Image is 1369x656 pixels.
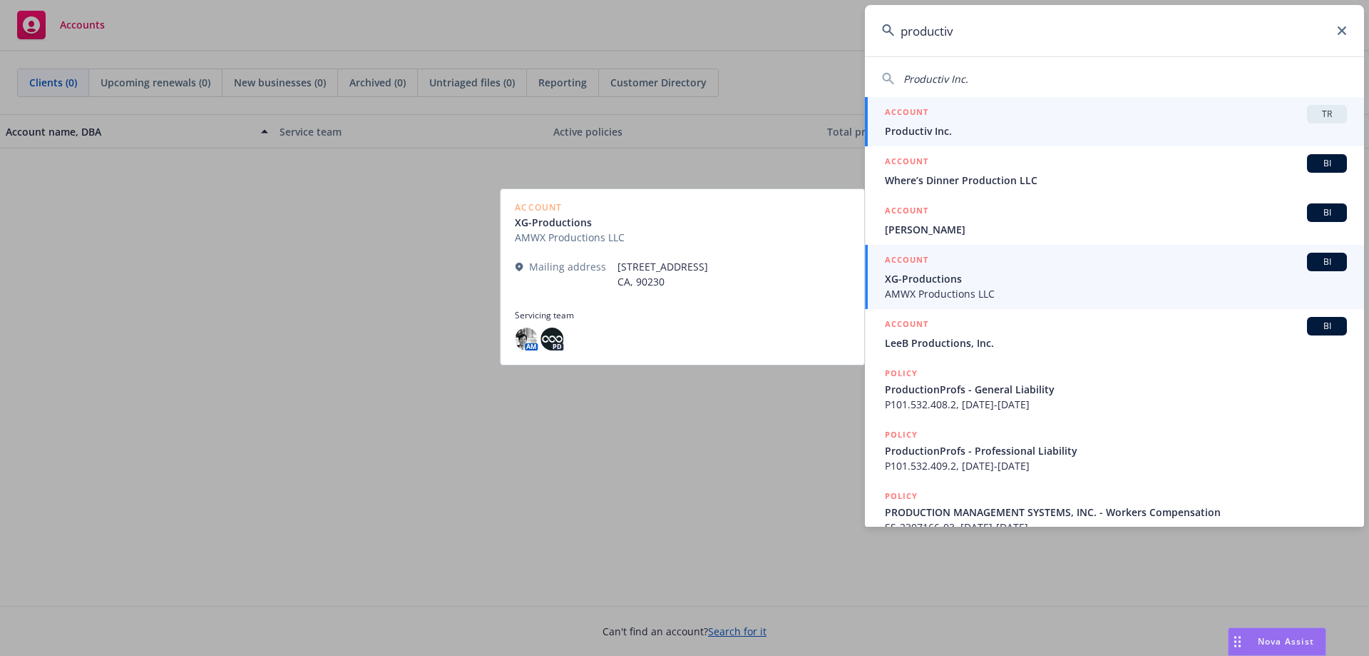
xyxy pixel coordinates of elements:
[885,123,1347,138] span: Productiv Inc.
[885,443,1347,458] span: ProductionProfs - Professional Liability
[1313,157,1341,170] span: BI
[865,358,1364,420] a: POLICYProductionProfs - General LiabilityP101.532.408.2, [DATE]-[DATE]
[865,196,1364,245] a: ACCOUNTBI[PERSON_NAME]
[865,5,1364,56] input: Search...
[885,382,1347,397] span: ProductionProfs - General Liability
[1258,635,1314,647] span: Nova Assist
[865,245,1364,309] a: ACCOUNTBIXG-ProductionsAMWX Productions LLC
[885,335,1347,350] span: LeeB Productions, Inc.
[1313,108,1341,121] span: TR
[885,222,1347,237] span: [PERSON_NAME]
[1313,256,1341,268] span: BI
[865,309,1364,358] a: ACCOUNTBILeeB Productions, Inc.
[885,489,918,503] h5: POLICY
[885,173,1347,188] span: Where’s Dinner Production LLC
[885,458,1347,473] span: P101.532.409.2, [DATE]-[DATE]
[885,317,928,334] h5: ACCOUNT
[885,203,928,221] h5: ACCOUNT
[885,253,928,270] h5: ACCOUNT
[865,146,1364,196] a: ACCOUNTBIWhere’s Dinner Production LLC
[885,366,918,380] h5: POLICY
[885,397,1347,412] span: P101.532.408.2, [DATE]-[DATE]
[885,271,1347,286] span: XG-Productions
[1313,206,1341,219] span: BI
[1229,628,1246,655] div: Drag to move
[865,420,1364,481] a: POLICYProductionProfs - Professional LiabilityP101.532.409.2, [DATE]-[DATE]
[885,520,1347,535] span: SS-2307166-03, [DATE]-[DATE]
[885,286,1347,301] span: AMWX Productions LLC
[865,97,1364,146] a: ACCOUNTTRProductiv Inc.
[885,505,1347,520] span: PRODUCTION MANAGEMENT SYSTEMS, INC. - Workers Compensation
[1228,627,1326,656] button: Nova Assist
[885,105,928,122] h5: ACCOUNT
[903,72,968,86] span: Productiv Inc.
[1313,320,1341,333] span: BI
[885,428,918,442] h5: POLICY
[865,481,1364,543] a: POLICYPRODUCTION MANAGEMENT SYSTEMS, INC. - Workers CompensationSS-2307166-03, [DATE]-[DATE]
[885,154,928,171] h5: ACCOUNT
